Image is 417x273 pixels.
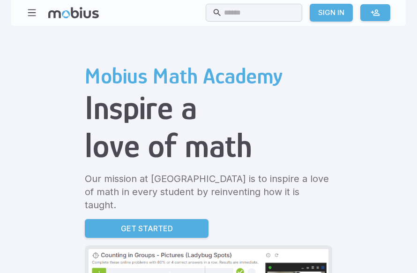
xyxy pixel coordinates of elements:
[85,63,332,89] h2: Mobius Math Academy
[85,127,332,165] h1: love of math
[121,223,173,234] p: Get Started
[85,89,332,127] h1: Inspire a
[310,4,353,22] a: Sign In
[85,172,332,212] p: Our mission at [GEOGRAPHIC_DATA] is to inspire a love of math in every student by reinventing how...
[85,219,208,238] a: Get Started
